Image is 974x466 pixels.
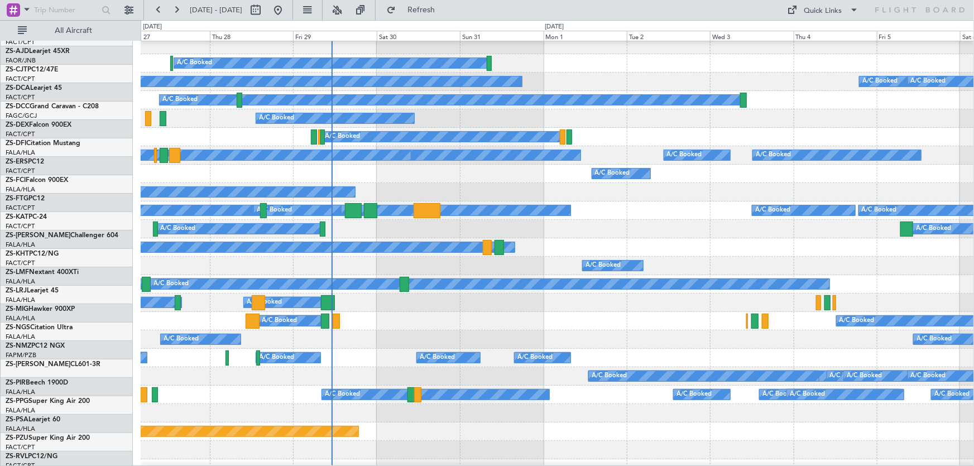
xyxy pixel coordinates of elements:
span: All Aircraft [29,27,118,35]
a: ZS-NMZPC12 NGX [6,343,65,349]
div: [DATE] [545,22,564,32]
div: Sun 31 [460,31,543,41]
a: ZS-LRJLearjet 45 [6,287,59,294]
div: A/C Booked [325,386,360,403]
span: ZS-DCC [6,103,30,110]
a: FAOR/JNB [6,56,36,65]
div: A/C Booked [247,294,282,311]
a: FACT/CPT [6,204,35,212]
div: A/C Booked [595,165,630,182]
span: ZS-DFI [6,140,26,147]
a: FACT/CPT [6,222,35,230]
span: [DATE] - [DATE] [190,5,242,15]
div: A/C Booked [164,331,199,348]
div: Wed 27 [127,31,210,41]
div: A/C Booked [756,147,791,164]
a: FALA/HLA [6,296,35,304]
div: A/C Booked [847,368,882,385]
a: FALA/HLA [6,406,35,415]
a: FACT/CPT [6,93,35,102]
div: Mon 1 [544,31,627,41]
a: FAGC/GCJ [6,112,37,120]
a: FALA/HLA [6,314,35,323]
div: [DATE] [143,22,162,32]
span: ZS-RVL [6,453,28,460]
span: ZS-LRJ [6,287,27,294]
span: Refresh [398,6,445,14]
span: ZS-FTG [6,195,28,202]
div: A/C Booked [259,110,294,127]
span: ZS-PIR [6,379,26,386]
span: ZS-KHT [6,251,29,257]
div: A/C Booked [830,368,865,385]
div: A/C Booked [862,202,897,219]
span: ZS-DEX [6,122,29,128]
span: ZS-PSA [6,416,28,423]
div: A/C Booked [911,368,946,385]
a: FACT/CPT [6,75,35,83]
a: FALA/HLA [6,185,35,194]
a: FALA/HLA [6,241,35,249]
div: A/C Booked [862,73,898,90]
div: A/C Booked [762,386,798,403]
div: A/C Booked [911,73,946,90]
a: ZS-FCIFalcon 900EX [6,177,68,184]
a: FALA/HLA [6,277,35,286]
a: FACT/CPT [6,167,35,175]
button: Refresh [381,1,448,19]
div: A/C Booked [153,276,189,292]
div: Fri 5 [877,31,960,41]
div: A/C Booked [934,386,970,403]
span: ZS-CJT [6,66,27,73]
div: A/C Booked [592,368,627,385]
span: ZS-MIG [6,306,28,313]
a: FACT/CPT [6,259,35,267]
span: ZS-FCI [6,177,26,184]
span: ZS-ERS [6,158,28,165]
a: ZS-CJTPC12/47E [6,66,58,73]
div: A/C Booked [676,386,712,403]
a: FALA/HLA [6,425,35,433]
span: ZS-PPG [6,398,28,405]
a: ZS-DCCGrand Caravan - C208 [6,103,99,110]
div: A/C Booked [916,220,951,237]
span: ZS-LMF [6,269,29,276]
a: ZS-LMFNextant 400XTi [6,269,79,276]
span: ZS-KAT [6,214,28,220]
a: FALA/HLA [6,333,35,341]
div: Thu 4 [794,31,877,41]
a: ZS-PZUSuper King Air 200 [6,435,90,441]
a: ZS-KATPC-24 [6,214,47,220]
input: Trip Number [34,2,98,18]
span: ZS-NMZ [6,343,31,349]
a: ZS-RVLPC12/NG [6,453,57,460]
a: ZS-DCALearjet 45 [6,85,62,92]
a: ZS-[PERSON_NAME]Challenger 604 [6,232,118,239]
span: ZS-PZU [6,435,28,441]
a: ZS-AJDLearjet 45XR [6,48,70,55]
div: A/C Booked [755,202,790,219]
div: A/C Booked [517,349,553,366]
a: ZS-PSALearjet 60 [6,416,60,423]
div: Thu 28 [210,31,293,41]
div: Sat 30 [377,31,460,41]
span: ZS-[PERSON_NAME] [6,232,70,239]
span: ZS-NGS [6,324,30,331]
div: A/C Booked [325,128,360,145]
div: A/C Booked [420,349,455,366]
div: Quick Links [804,6,842,17]
a: ZS-DEXFalcon 900EX [6,122,71,128]
a: ZS-KHTPC12/NG [6,251,59,257]
span: ZS-AJD [6,48,29,55]
a: FACT/CPT [6,443,35,451]
a: ZS-[PERSON_NAME]CL601-3R [6,361,100,368]
button: Quick Links [782,1,865,19]
a: ZS-FTGPC12 [6,195,45,202]
div: Fri 29 [293,31,376,41]
a: ZS-DFICitation Mustang [6,140,80,147]
div: A/C Booked [259,349,294,366]
div: A/C Booked [160,220,195,237]
div: A/C Booked [262,313,297,329]
a: ZS-PIRBeech 1900D [6,379,68,386]
div: A/C Booked [257,202,292,219]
